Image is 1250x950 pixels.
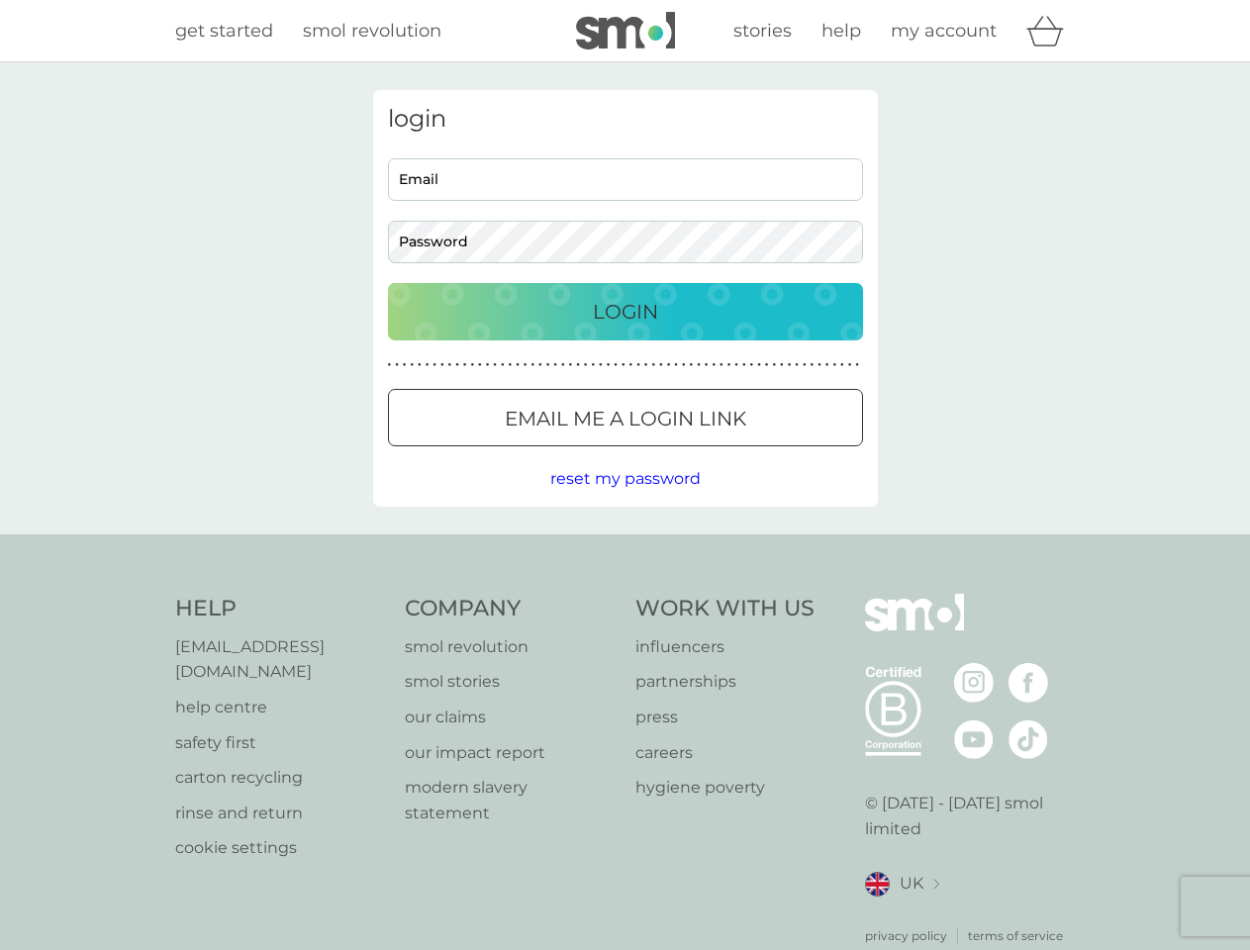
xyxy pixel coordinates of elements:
[720,360,723,370] p: ●
[486,360,490,370] p: ●
[576,12,675,49] img: smol
[395,360,399,370] p: ●
[440,360,444,370] p: ●
[175,634,386,685] a: [EMAIL_ADDRESS][DOMAIN_NAME]
[388,360,392,370] p: ●
[501,360,505,370] p: ●
[478,360,482,370] p: ●
[1026,11,1076,50] div: basket
[795,360,799,370] p: ●
[175,695,386,720] a: help centre
[550,469,701,488] span: reset my password
[635,775,815,801] a: hygiene poverty
[674,360,678,370] p: ●
[175,730,386,756] a: safety first
[817,360,821,370] p: ●
[433,360,436,370] p: ●
[175,17,273,46] a: get started
[765,360,769,370] p: ●
[584,360,588,370] p: ●
[734,360,738,370] p: ●
[968,926,1063,945] p: terms of service
[865,872,890,897] img: UK flag
[614,360,618,370] p: ●
[576,360,580,370] p: ●
[303,20,441,42] span: smol revolution
[418,360,422,370] p: ●
[599,360,603,370] p: ●
[550,466,701,492] button: reset my password
[1009,663,1048,703] img: visit the smol Facebook page
[712,360,716,370] p: ●
[865,594,964,661] img: smol
[505,403,746,434] p: Email me a login link
[682,360,686,370] p: ●
[865,791,1076,841] p: © [DATE] - [DATE] smol limited
[865,926,947,945] a: privacy policy
[410,360,414,370] p: ●
[530,360,534,370] p: ●
[690,360,694,370] p: ●
[788,360,792,370] p: ●
[591,360,595,370] p: ●
[175,765,386,791] a: carton recycling
[733,17,792,46] a: stories
[635,740,815,766] a: careers
[855,360,859,370] p: ●
[891,17,997,46] a: my account
[175,20,273,42] span: get started
[821,20,861,42] span: help
[667,360,671,370] p: ●
[448,360,452,370] p: ●
[891,20,997,42] span: my account
[509,360,513,370] p: ●
[750,360,754,370] p: ●
[405,740,616,766] a: our impact report
[405,594,616,624] h4: Company
[832,360,836,370] p: ●
[622,360,625,370] p: ●
[175,801,386,826] a: rinse and return
[636,360,640,370] p: ●
[303,17,441,46] a: smol revolution
[635,634,815,660] a: influencers
[933,879,939,890] img: select a new location
[705,360,709,370] p: ●
[493,360,497,370] p: ●
[811,360,815,370] p: ●
[635,705,815,730] a: press
[470,360,474,370] p: ●
[553,360,557,370] p: ●
[405,634,616,660] a: smol revolution
[635,669,815,695] a: partnerships
[954,663,994,703] img: visit the smol Instagram page
[727,360,731,370] p: ●
[1009,719,1048,759] img: visit the smol Tiktok page
[175,594,386,624] h4: Help
[403,360,407,370] p: ●
[644,360,648,370] p: ●
[569,360,573,370] p: ●
[463,360,467,370] p: ●
[733,20,792,42] span: stories
[803,360,807,370] p: ●
[593,296,658,328] p: Login
[455,360,459,370] p: ●
[629,360,633,370] p: ●
[757,360,761,370] p: ●
[954,719,994,759] img: visit the smol Youtube page
[175,835,386,861] a: cookie settings
[388,283,863,340] button: Login
[697,360,701,370] p: ●
[426,360,430,370] p: ●
[388,389,863,446] button: Email me a login link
